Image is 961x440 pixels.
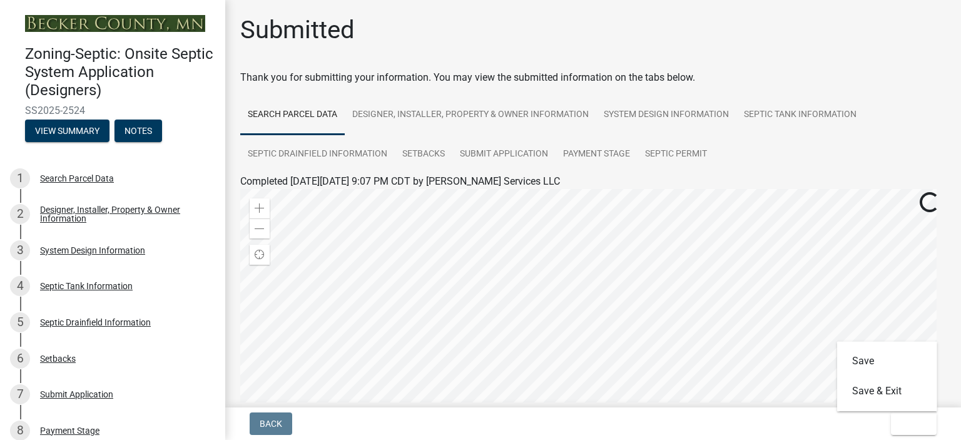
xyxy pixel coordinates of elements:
img: Becker County, Minnesota [25,15,205,32]
div: Zoom out [250,218,270,238]
a: Septic Drainfield Information [240,135,395,175]
a: Septic Tank Information [736,95,864,135]
span: Completed [DATE][DATE] 9:07 PM CDT by [PERSON_NAME] Services LLC [240,175,560,187]
div: Payment Stage [40,426,99,435]
a: Payment Stage [556,135,638,175]
div: Exit [837,341,937,411]
div: Zoom in [250,198,270,218]
a: System Design Information [596,95,736,135]
div: Setbacks [40,354,76,363]
div: System Design Information [40,246,145,255]
div: 4 [10,276,30,296]
a: Submit Application [452,135,556,175]
div: 6 [10,349,30,369]
button: View Summary [25,120,109,142]
h4: Zoning-Septic: Onsite Septic System Application (Designers) [25,45,215,99]
wm-modal-confirm: Summary [25,126,109,136]
wm-modal-confirm: Notes [114,126,162,136]
a: Search Parcel Data [240,95,345,135]
div: Thank you for submitting your information. You may view the submitted information on the tabs below. [240,70,946,85]
button: Notes [114,120,162,142]
div: 5 [10,312,30,332]
span: SS2025-2524 [25,105,200,116]
button: Exit [891,412,937,435]
div: Septic Drainfield Information [40,318,151,327]
a: Setbacks [395,135,452,175]
a: Septic Permit [638,135,714,175]
span: Exit [901,419,919,429]
div: Submit Application [40,390,113,399]
button: Save [837,346,937,376]
h1: Submitted [240,15,355,45]
div: Septic Tank Information [40,282,133,290]
div: 7 [10,384,30,404]
button: Back [250,412,292,435]
div: 3 [10,240,30,260]
div: 2 [10,204,30,224]
button: Save & Exit [837,376,937,406]
span: Back [260,419,282,429]
div: Search Parcel Data [40,174,114,183]
div: Designer, Installer, Property & Owner Information [40,205,205,223]
div: 1 [10,168,30,188]
div: Find my location [250,245,270,265]
a: Designer, Installer, Property & Owner Information [345,95,596,135]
